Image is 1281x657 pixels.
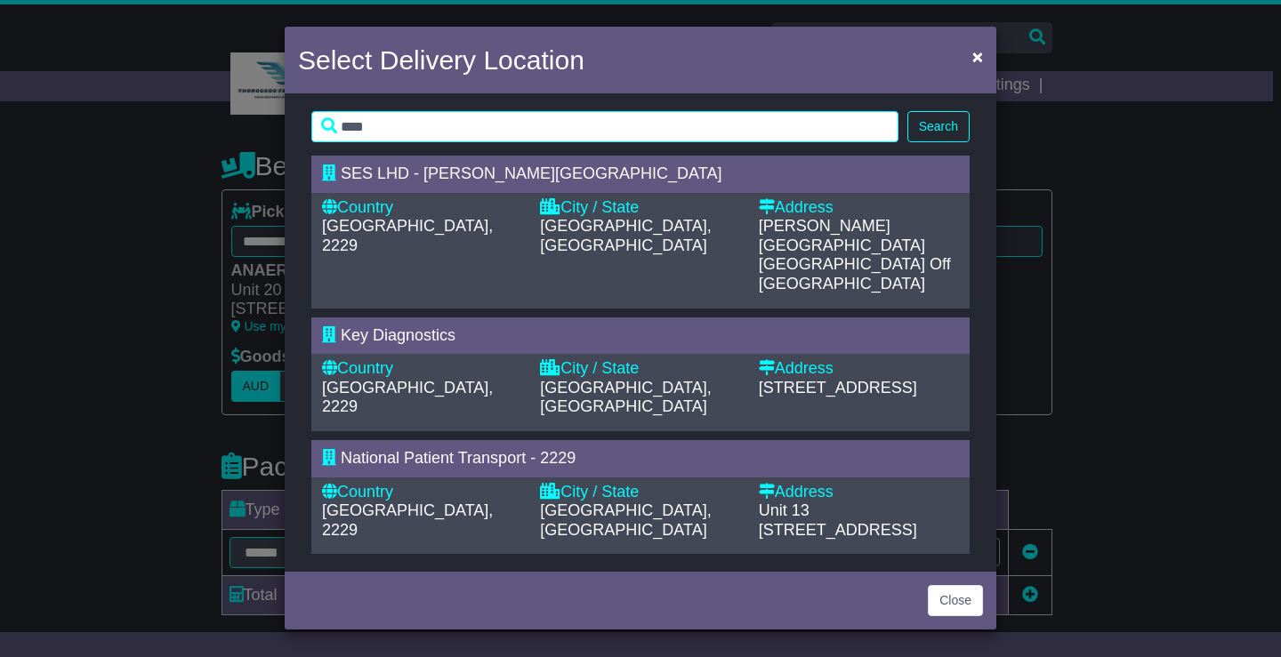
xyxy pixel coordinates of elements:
[759,255,951,292] span: Off [GEOGRAPHIC_DATA]
[540,359,740,379] div: City / State
[759,483,959,502] div: Address
[972,46,983,67] span: ×
[322,501,493,539] span: [GEOGRAPHIC_DATA], 2229
[907,111,970,142] button: Search
[540,483,740,502] div: City / State
[540,217,711,254] span: [GEOGRAPHIC_DATA], [GEOGRAPHIC_DATA]
[322,483,522,502] div: Country
[322,198,522,218] div: Country
[759,521,917,539] span: [STREET_ADDRESS]
[341,164,721,182] span: SES LHD - [PERSON_NAME][GEOGRAPHIC_DATA]
[759,379,917,397] span: [STREET_ADDRESS]
[322,359,522,379] div: Country
[759,501,810,519] span: Unit 13
[963,38,992,75] button: Close
[341,449,576,467] span: National Patient Transport - 2229
[298,40,584,80] h4: Select Delivery Location
[759,217,925,273] span: [PERSON_NAME][GEOGRAPHIC_DATA] [GEOGRAPHIC_DATA]
[928,585,983,616] button: Close
[322,379,493,416] span: [GEOGRAPHIC_DATA], 2229
[540,198,740,218] div: City / State
[341,326,455,344] span: Key Diagnostics
[540,379,711,416] span: [GEOGRAPHIC_DATA], [GEOGRAPHIC_DATA]
[322,217,493,254] span: [GEOGRAPHIC_DATA], 2229
[540,501,711,539] span: [GEOGRAPHIC_DATA], [GEOGRAPHIC_DATA]
[759,359,959,379] div: Address
[759,198,959,218] div: Address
